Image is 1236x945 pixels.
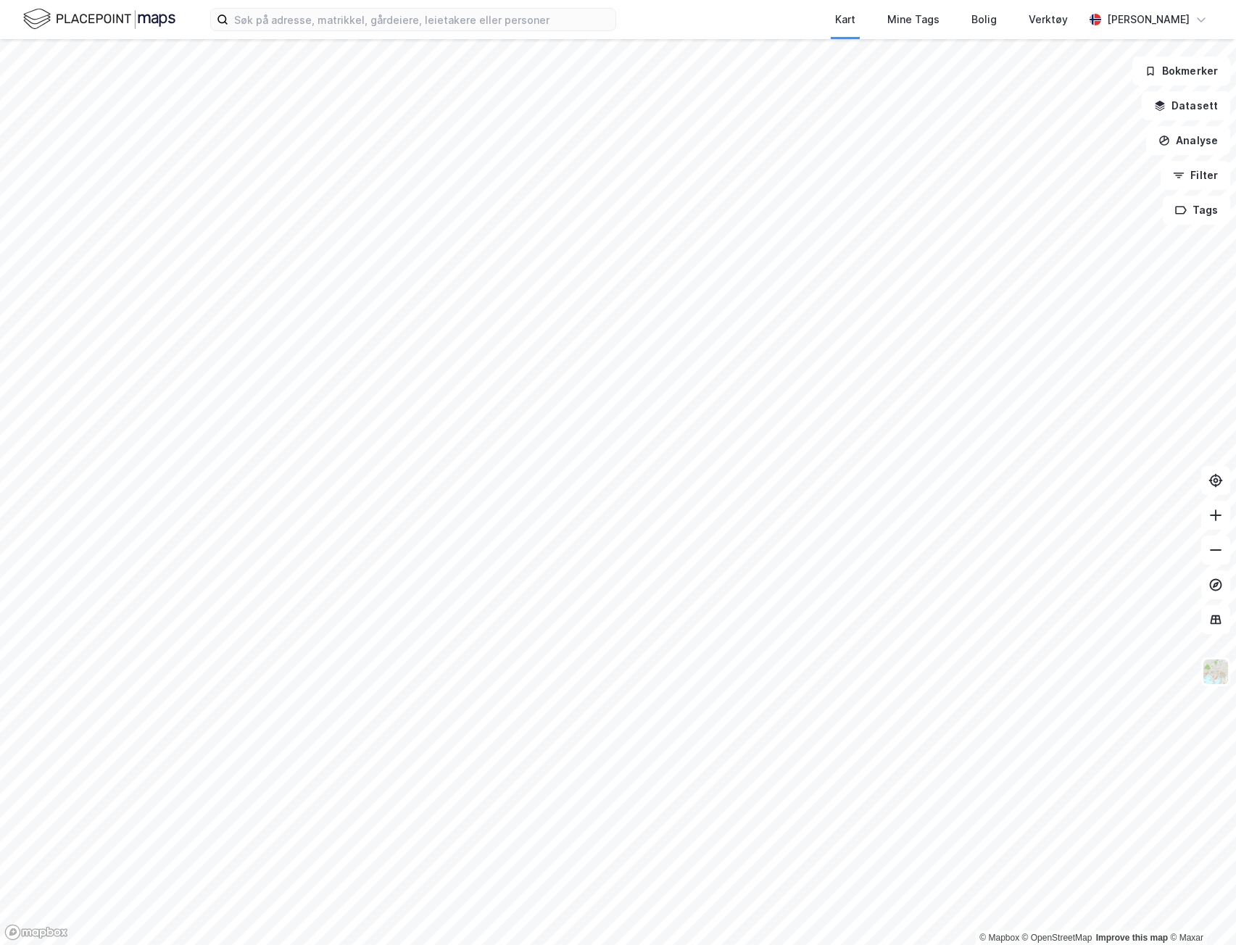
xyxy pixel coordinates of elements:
div: Bolig [971,11,997,28]
button: Datasett [1142,91,1230,120]
input: Søk på adresse, matrikkel, gårdeiere, leietakere eller personer [228,9,615,30]
button: Bokmerker [1132,57,1230,86]
a: OpenStreetMap [1022,933,1092,943]
div: [PERSON_NAME] [1107,11,1190,28]
button: Filter [1161,161,1230,190]
div: Kart [835,11,855,28]
a: Improve this map [1096,933,1168,943]
img: Z [1202,658,1229,686]
div: Verktøy [1029,11,1068,28]
img: logo.f888ab2527a4732fd821a326f86c7f29.svg [23,7,175,32]
button: Tags [1163,196,1230,225]
div: Mine Tags [887,11,940,28]
button: Analyse [1146,126,1230,155]
div: Kontrollprogram for chat [1164,875,1236,945]
iframe: Chat Widget [1164,875,1236,945]
a: Mapbox [979,933,1019,943]
a: Mapbox homepage [4,924,68,941]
